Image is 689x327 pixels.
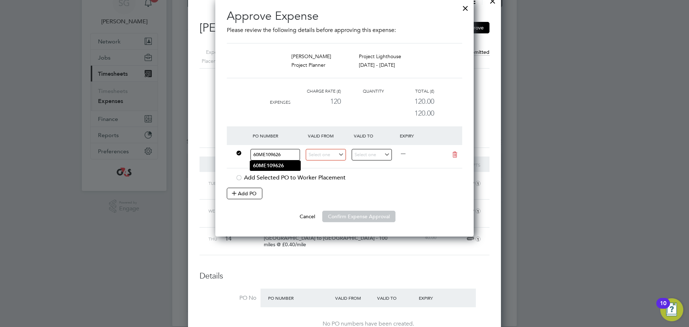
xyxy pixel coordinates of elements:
h2: [PERSON_NAME] Expense: [200,20,489,36]
span: 120.00 [414,109,434,117]
div: 10 [660,303,666,313]
div: Quantity [341,87,384,95]
b: 60ME109626 [253,163,284,169]
button: Cancel [294,211,321,222]
input: Select one [306,149,346,161]
input: Search for... [250,149,300,161]
div: PO Number [251,129,306,142]
div: Add Selected PO to Worker Placement [235,174,462,182]
i: 1 [475,209,481,214]
div: Total (£) [384,87,434,95]
div: Valid From [333,291,375,304]
label: Expense ID [191,48,232,57]
div: Valid To [352,129,398,142]
button: Add PO [227,188,262,199]
input: Select one [352,149,392,161]
button: Approve [458,22,489,33]
div: PO Number [266,291,333,304]
label: Placement ID [191,57,232,66]
h2: Approve Expense [227,9,462,24]
span: Wed [208,208,218,214]
button: Open Resource Center, 10 new notifications [660,298,683,321]
i: 1 [475,237,481,242]
span: [GEOGRAPHIC_DATA] to [GEOGRAPHIC_DATA] - 100 miles @ £0.40/mile [264,235,388,248]
label: PO No [200,294,256,302]
div: Expiry [398,129,444,142]
div: Valid To [375,291,417,304]
span: Submitted [465,49,489,56]
div: 120 [291,95,341,107]
span: [PERSON_NAME] [291,53,331,60]
div: Charge rate (£) [291,87,341,95]
i: 1 [475,181,481,186]
div: Valid From [306,129,352,142]
p: Please review the following details before approving this expense: [227,26,462,34]
span: 14 [225,235,231,242]
span: [DATE] - [DATE] [359,62,395,68]
span: Project Lighthouse [359,53,401,60]
span: — [401,150,406,157]
div: Expiry [417,291,459,304]
span: Thu [208,236,217,242]
span: 40.00 [425,234,436,240]
span: Tue [208,180,216,186]
span: Expenses [270,100,291,105]
span: Project Planner [291,62,325,68]
button: Confirm Expense Approval [322,211,395,222]
div: 120.00 [384,95,434,107]
h3: Details [200,271,489,281]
